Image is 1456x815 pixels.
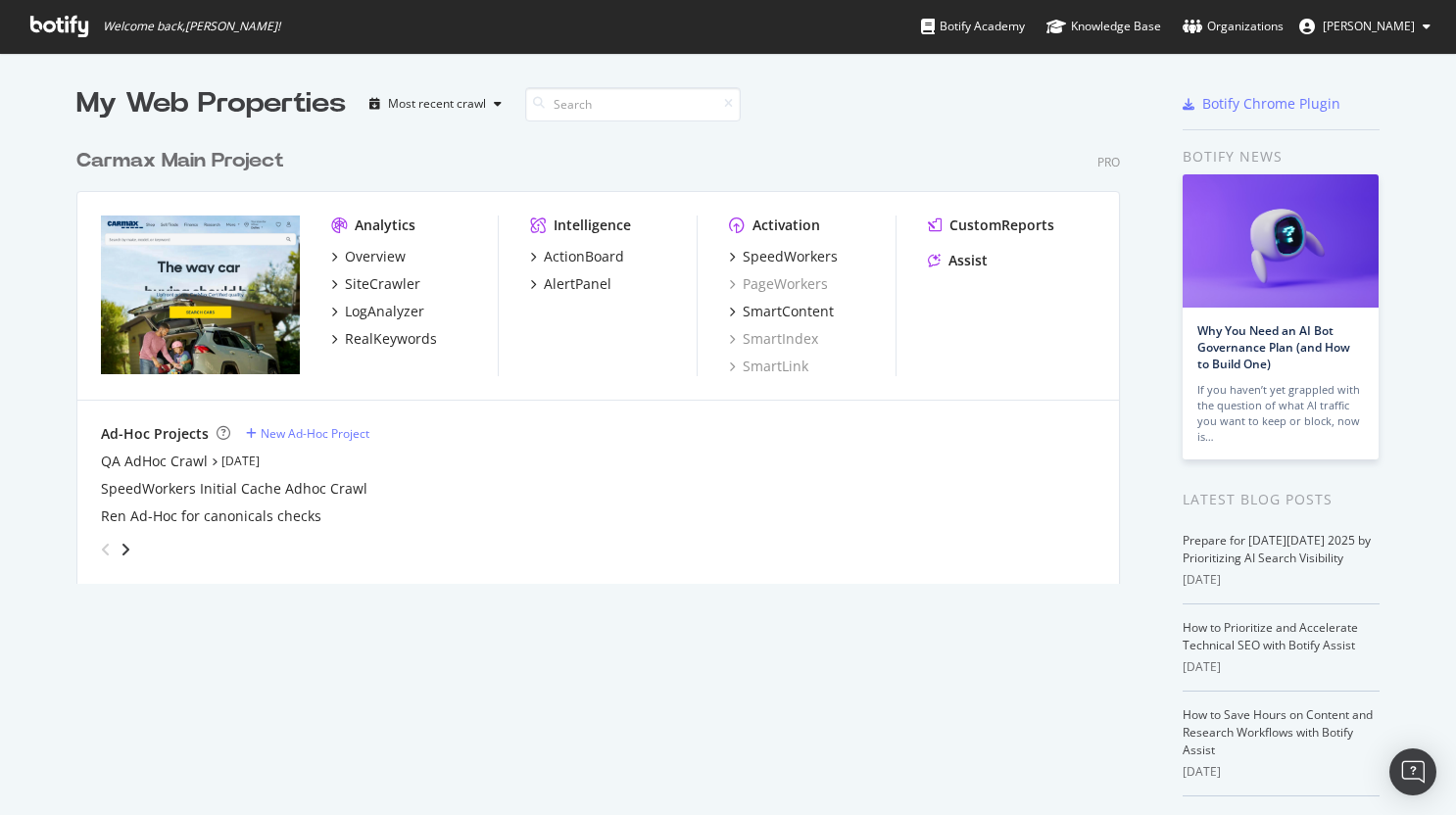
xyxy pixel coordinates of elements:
[928,251,988,270] a: Assist
[345,274,420,294] div: SiteCrawler
[525,87,741,121] input: Search
[921,17,1025,36] div: Botify Academy
[101,479,367,499] a: SpeedWorkers Initial Cache Adhoc Crawl
[1046,17,1161,36] div: Knowledge Base
[1183,619,1358,653] a: How to Prioritize and Accelerate Technical SEO with Botify Assist
[554,216,631,235] div: Intelligence
[743,302,834,321] div: SmartContent
[1183,489,1380,510] div: Latest Blog Posts
[76,84,346,123] div: My Web Properties
[119,540,132,559] div: angle-right
[345,247,406,266] div: Overview
[1097,154,1120,170] div: Pro
[101,216,300,374] img: carmax.com
[1183,94,1340,114] a: Botify Chrome Plugin
[1183,763,1380,781] div: [DATE]
[345,302,424,321] div: LogAnalyzer
[1183,146,1380,168] div: Botify news
[76,123,1136,584] div: grid
[355,216,415,235] div: Analytics
[1183,706,1373,758] a: How to Save Hours on Content and Research Workflows with Botify Assist
[729,302,834,321] a: SmartContent
[544,247,624,266] div: ActionBoard
[362,88,510,120] button: Most recent crawl
[729,329,818,349] a: SmartIndex
[949,216,1054,235] div: CustomReports
[1284,11,1446,42] button: [PERSON_NAME]
[331,302,424,321] a: LogAnalyzer
[331,329,437,349] a: RealKeywords
[1389,748,1436,795] div: Open Intercom Messenger
[729,247,838,266] a: SpeedWorkers
[1202,94,1340,114] div: Botify Chrome Plugin
[1183,17,1284,36] div: Organizations
[93,534,119,565] div: angle-left
[530,274,611,294] a: AlertPanel
[1197,322,1350,372] a: Why You Need an AI Bot Governance Plan (and How to Build One)
[530,247,624,266] a: ActionBoard
[544,274,611,294] div: AlertPanel
[1183,532,1371,566] a: Prepare for [DATE][DATE] 2025 by Prioritizing AI Search Visibility
[729,274,828,294] a: PageWorkers
[76,147,284,175] div: Carmax Main Project
[1197,382,1364,445] div: If you haven’t yet grappled with the question of what AI traffic you want to keep or block, now is…
[331,274,420,294] a: SiteCrawler
[261,425,369,442] div: New Ad-Hoc Project
[928,216,1054,235] a: CustomReports
[1183,174,1379,308] img: Why You Need an AI Bot Governance Plan (and How to Build One)
[752,216,820,235] div: Activation
[221,453,260,469] a: [DATE]
[1183,658,1380,676] div: [DATE]
[345,329,437,349] div: RealKeywords
[101,424,209,444] div: Ad-Hoc Projects
[1183,571,1380,589] div: [DATE]
[101,452,208,471] a: QA AdHoc Crawl
[246,425,369,442] a: New Ad-Hoc Project
[101,506,321,526] a: Ren Ad-Hoc for canonicals checks
[331,247,406,266] a: Overview
[1323,18,1415,34] span: Allison Oxenreiter
[948,251,988,270] div: Assist
[103,19,280,34] span: Welcome back, [PERSON_NAME] !
[388,98,486,110] div: Most recent crawl
[76,147,292,175] a: Carmax Main Project
[729,357,808,376] a: SmartLink
[743,247,838,266] div: SpeedWorkers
